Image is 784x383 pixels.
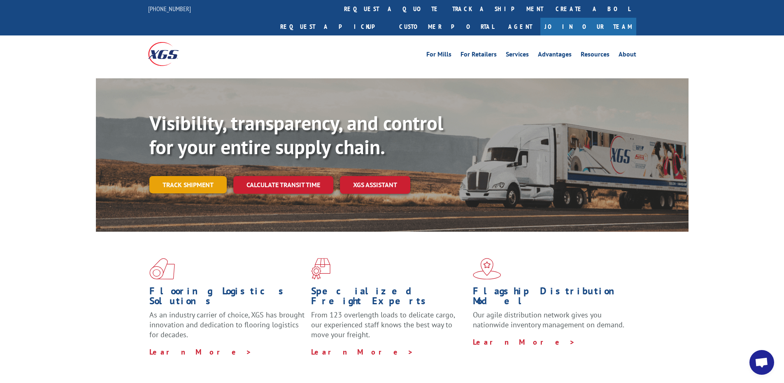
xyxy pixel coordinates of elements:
a: Join Our Team [540,18,636,35]
a: Advantages [538,51,572,60]
img: xgs-icon-focused-on-flooring-red [311,258,330,280]
a: Calculate transit time [233,176,333,194]
a: Learn More > [149,347,252,357]
a: Request a pickup [274,18,393,35]
span: As an industry carrier of choice, XGS has brought innovation and dedication to flooring logistics... [149,310,305,339]
a: Learn More > [311,347,414,357]
span: Our agile distribution network gives you nationwide inventory management on demand. [473,310,624,329]
h1: Flagship Distribution Model [473,286,628,310]
a: Track shipment [149,176,227,193]
a: [PHONE_NUMBER] [148,5,191,13]
a: For Retailers [461,51,497,60]
a: For Mills [426,51,451,60]
b: Visibility, transparency, and control for your entire supply chain. [149,110,443,160]
a: Resources [581,51,610,60]
a: About [619,51,636,60]
h1: Specialized Freight Experts [311,286,467,310]
a: Learn More > [473,337,575,347]
a: Services [506,51,529,60]
a: XGS ASSISTANT [340,176,410,194]
a: Customer Portal [393,18,500,35]
div: Open chat [749,350,774,375]
p: From 123 overlength loads to delicate cargo, our experienced staff knows the best way to move you... [311,310,467,347]
img: xgs-icon-flagship-distribution-model-red [473,258,501,280]
a: Agent [500,18,540,35]
h1: Flooring Logistics Solutions [149,286,305,310]
img: xgs-icon-total-supply-chain-intelligence-red [149,258,175,280]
